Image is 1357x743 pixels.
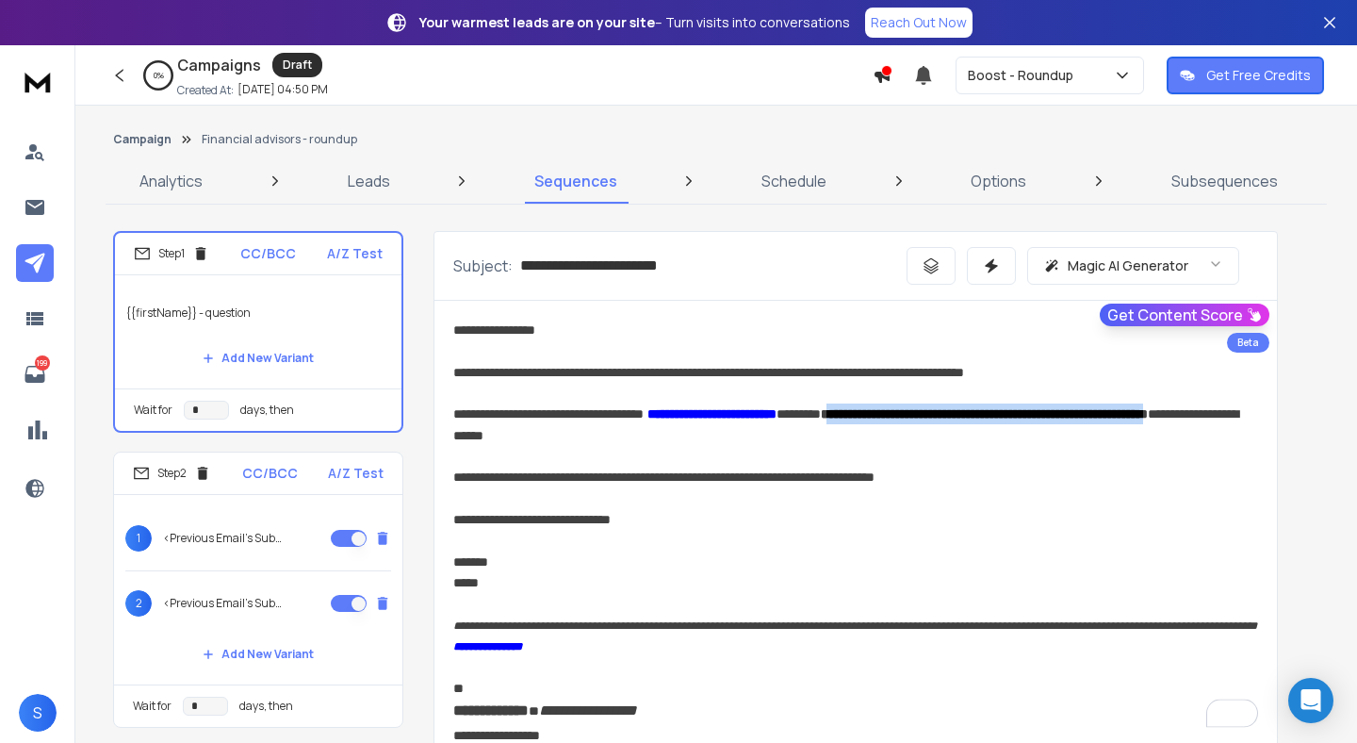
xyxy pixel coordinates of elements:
p: Reach Out Now [871,13,967,32]
div: Beta [1227,333,1269,353]
strong: Your warmest leads are on your site [419,13,655,31]
div: Draft [272,53,322,77]
p: Analytics [139,170,203,192]
button: Campaign [113,132,172,147]
p: Boost - Roundup [968,66,1081,85]
li: Step2CC/BCCA/Z Test1<Previous Email's Subject>2<Previous Email's Subject>Add New VariantWait ford... [113,452,403,728]
h1: Campaigns [177,54,261,76]
a: Options [959,158,1038,204]
a: Subsequences [1160,158,1289,204]
p: [DATE] 04:50 PM [237,82,328,97]
p: Created At: [177,83,234,98]
p: 0 % [154,70,164,81]
button: Magic AI Generator [1027,247,1239,285]
p: days, then [240,403,294,418]
div: Step 1 [134,245,209,262]
p: A/Z Test [327,244,383,263]
p: {{firstName}} - question [126,287,390,339]
p: CC/BCC [240,244,296,263]
p: Subsequences [1171,170,1278,192]
p: A/Z Test [328,464,384,483]
div: Step 2 [133,465,211,482]
button: S [19,694,57,732]
img: logo [19,64,57,99]
a: Analytics [128,158,214,204]
a: Leads [336,158,401,204]
p: Options [971,170,1026,192]
p: Schedule [761,170,826,192]
p: – Turn visits into conversations [419,13,850,32]
p: <Previous Email's Subject> [163,596,284,611]
p: 199 [35,355,50,371]
p: Get Free Credits [1206,66,1311,85]
a: 199 [16,355,54,393]
p: days, then [239,699,293,714]
p: CC/BCC [242,464,298,483]
div: Open Intercom Messenger [1288,678,1333,723]
button: Add New Variant [188,636,329,673]
a: Schedule [750,158,838,204]
a: Sequences [523,158,629,204]
a: Reach Out Now [865,8,973,38]
p: Leads [348,170,390,192]
p: Magic AI Generator [1068,256,1188,275]
span: 1 [125,525,152,552]
p: Subject: [453,255,513,277]
li: Step1CC/BCCA/Z Test{{firstName}} - questionAdd New VariantWait fordays, then [113,231,403,433]
p: Wait for [134,403,172,418]
p: <Previous Email's Subject> [163,531,284,546]
p: Wait for [133,699,172,714]
span: 2 [125,590,152,617]
p: Financial advisors - roundup [202,132,357,147]
button: Add New Variant [188,339,329,377]
button: Get Content Score [1100,304,1269,326]
button: Get Free Credits [1167,57,1324,94]
p: Sequences [534,170,617,192]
